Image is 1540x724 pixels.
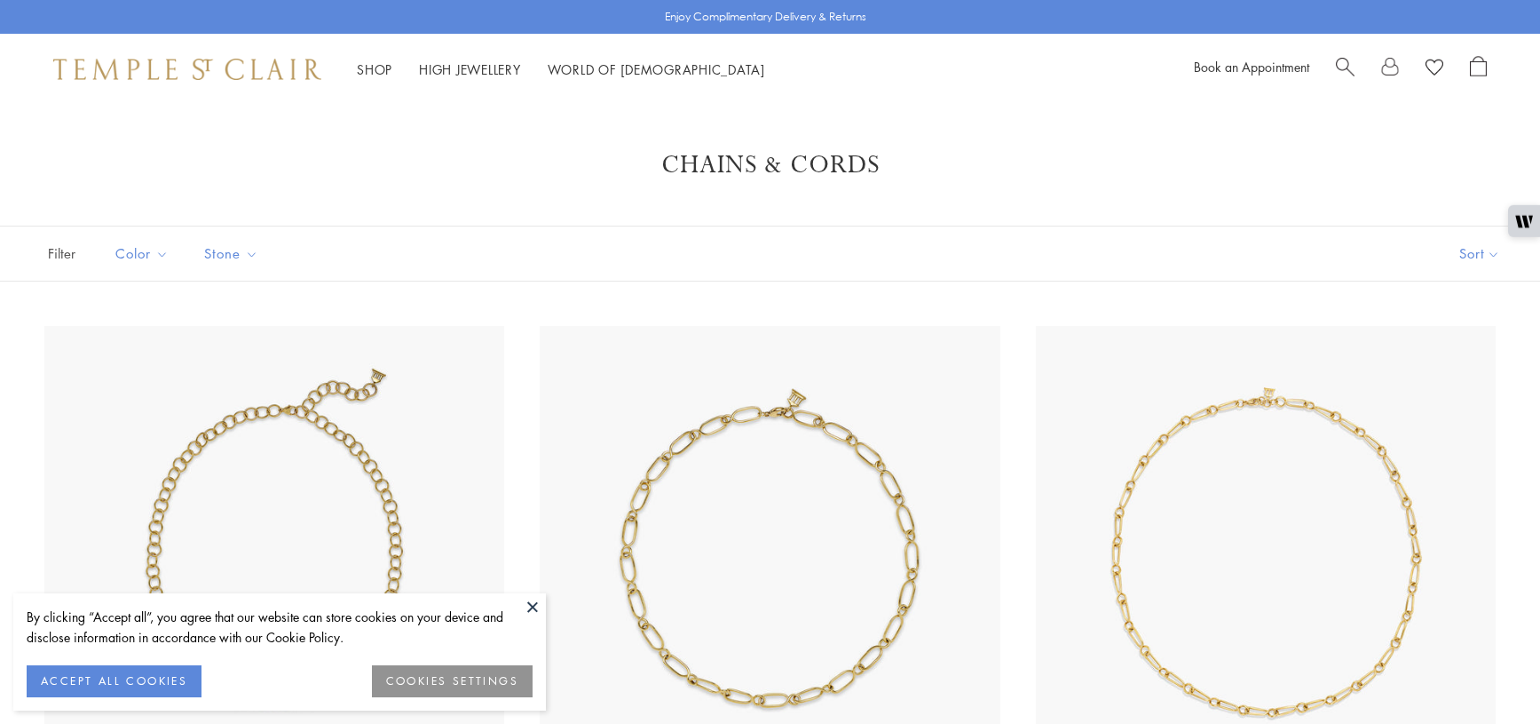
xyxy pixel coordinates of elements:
[1419,227,1540,281] button: Show sort by
[1425,56,1443,83] a: View Wishlist
[665,8,866,26] p: Enjoy Complimentary Delivery & Returns
[27,665,201,697] button: ACCEPT ALL COOKIES
[107,243,182,265] span: Color
[548,60,765,78] a: World of [DEMOGRAPHIC_DATA]World of [DEMOGRAPHIC_DATA]
[1451,640,1522,706] iframe: Gorgias live chat messenger
[419,60,521,78] a: High JewelleryHigh Jewellery
[195,243,272,265] span: Stone
[372,665,533,697] button: COOKIES SETTINGS
[102,234,182,274] button: Color
[1194,58,1309,76] a: Book an Appointment
[1470,56,1487,83] a: Open Shopping Bag
[191,234,272,274] button: Stone
[71,149,1469,181] h1: Chains & Cords
[27,607,533,648] div: By clicking “Accept all”, you agree that our website can store cookies on your device and disclos...
[357,60,392,78] a: ShopShop
[53,59,321,80] img: Temple St. Clair
[1336,56,1354,83] a: Search
[357,59,765,81] nav: Main navigation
